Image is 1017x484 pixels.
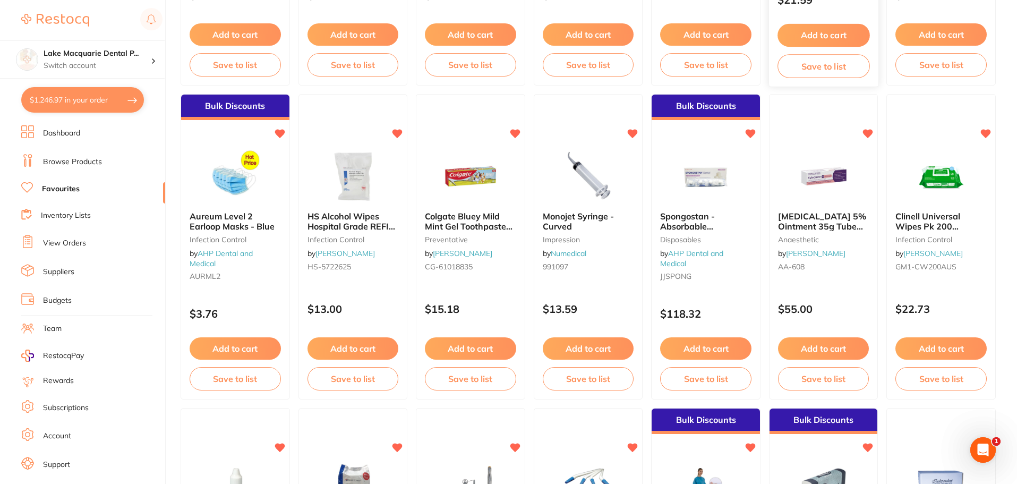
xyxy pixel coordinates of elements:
[43,460,70,470] a: Support
[778,262,805,271] span: AA-608
[425,367,516,390] button: Save to list
[778,235,869,244] small: anaesthetic
[307,249,375,258] span: by
[190,211,275,231] span: Aureum Level 2 Earloop Masks - Blue
[190,235,281,244] small: infection control
[660,249,723,268] span: by
[660,249,723,268] a: AHP Dental and Medical
[895,211,960,241] span: Clinell Universal Wipes Pk 200 200x275
[44,48,151,59] h4: Lake Macquarie Dental Practice
[660,235,751,244] small: disposables
[425,211,516,231] b: Colgate Bluey Mild Mint Gel Toothpaste 2-5 years X12
[777,54,869,78] button: Save to list
[660,271,691,281] span: JJSPONG
[436,150,505,203] img: Colgate Bluey Mild Mint Gel Toothpaste 2-5 years X12
[43,403,89,413] a: Subscriptions
[43,351,84,361] span: RestocqPay
[433,249,492,258] a: [PERSON_NAME]
[777,24,869,47] button: Add to cart
[778,303,869,315] p: $55.00
[425,303,516,315] p: $15.18
[671,150,740,203] img: Spongostan - Absorbable Hemostatic Gelatin Sponge
[553,150,622,203] img: Monojet Syringe - Curved
[307,53,399,77] button: Save to list
[307,23,399,46] button: Add to cart
[190,271,220,281] span: AURML2
[425,262,473,271] span: CG-61018835
[425,53,516,77] button: Save to list
[543,211,634,231] b: Monojet Syringe - Curved
[307,211,399,231] b: HS Alcohol Wipes Hospital Grade REFILL Pack 220 wipes
[660,211,737,251] span: Spongostan - Absorbable Hemostatic Gelatin Sponge
[201,150,270,203] img: Aureum Level 2 Earloop Masks - Blue
[778,337,869,360] button: Add to cart
[190,337,281,360] button: Add to cart
[190,249,253,268] span: by
[551,249,586,258] a: Numedical
[190,249,253,268] a: AHP Dental and Medical
[190,308,281,320] p: $3.76
[318,150,387,203] img: HS Alcohol Wipes Hospital Grade REFILL Pack 220 wipes
[425,249,492,258] span: by
[543,53,634,77] button: Save to list
[43,324,62,334] a: Team
[21,8,89,32] a: Restocq Logo
[970,437,996,463] iframe: Intercom live chat
[190,211,281,231] b: Aureum Level 2 Earloop Masks - Blue
[660,211,751,231] b: Spongostan - Absorbable Hemostatic Gelatin Sponge
[21,350,34,362] img: RestocqPay
[789,150,858,203] img: XYLOCAINE 5% Ointment 35g Tube Topical Anaesthetic
[543,303,634,315] p: $13.59
[895,235,987,244] small: infection control
[425,23,516,46] button: Add to cart
[181,95,289,120] div: Bulk Discounts
[21,350,84,362] a: RestocqPay
[41,210,91,221] a: Inventory Lists
[425,211,512,241] span: Colgate Bluey Mild Mint Gel Toothpaste 2-5 years X12
[895,303,987,315] p: $22.73
[895,211,987,231] b: Clinell Universal Wipes Pk 200 200x275
[543,367,634,390] button: Save to list
[895,23,987,46] button: Add to cart
[778,367,869,390] button: Save to list
[190,23,281,46] button: Add to cart
[190,367,281,390] button: Save to list
[660,308,751,320] p: $118.32
[543,249,586,258] span: by
[307,211,398,241] span: HS Alcohol Wipes Hospital Grade REFILL Pack 220 wipes
[895,249,963,258] span: by
[778,211,869,231] b: XYLOCAINE 5% Ointment 35g Tube Topical Anaesthetic
[43,157,102,167] a: Browse Products
[660,367,751,390] button: Save to list
[44,61,151,71] p: Switch account
[895,262,956,271] span: GM1-CW200AUS
[43,267,74,277] a: Suppliers
[543,337,634,360] button: Add to cart
[992,437,1001,446] span: 1
[895,53,987,77] button: Save to list
[652,409,760,434] div: Bulk Discounts
[43,295,72,306] a: Budgets
[895,367,987,390] button: Save to list
[21,87,144,113] button: $1,246.97 in your order
[307,337,399,360] button: Add to cart
[903,249,963,258] a: [PERSON_NAME]
[778,211,866,241] span: [MEDICAL_DATA] 5% Ointment 35g Tube Topical Anaesthetic
[660,337,751,360] button: Add to cart
[895,337,987,360] button: Add to cart
[660,53,751,77] button: Save to list
[425,235,516,244] small: preventative
[190,53,281,77] button: Save to list
[43,376,74,386] a: Rewards
[543,262,568,271] span: 991097
[770,409,878,434] div: Bulk Discounts
[16,49,38,70] img: Lake Macquarie Dental Practice
[778,249,845,258] span: by
[43,128,80,139] a: Dashboard
[425,337,516,360] button: Add to cart
[42,184,80,194] a: Favourites
[543,23,634,46] button: Add to cart
[315,249,375,258] a: [PERSON_NAME]
[43,431,71,441] a: Account
[543,211,614,231] span: Monojet Syringe - Curved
